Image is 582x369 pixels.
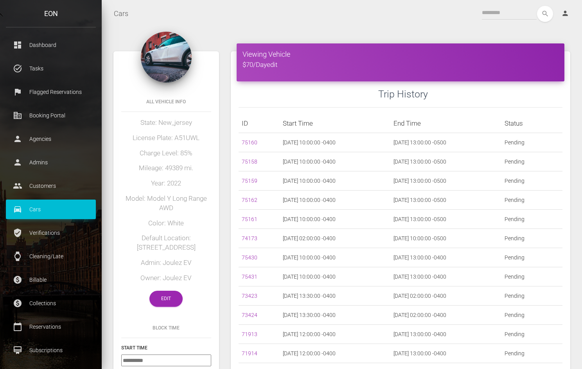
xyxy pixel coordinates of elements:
[12,157,90,168] p: Admins
[280,248,391,267] td: [DATE] 10:00:00 -0400
[6,247,96,266] a: watch Cleaning/Late
[6,35,96,55] a: dashboard Dashboard
[390,248,501,267] td: [DATE] 13:00:00 -0400
[12,227,90,239] p: Verifications
[390,171,501,191] td: [DATE] 13:00:00 -0500
[378,87,562,101] h3: Trip History
[121,219,211,228] h5: Color: White
[6,223,96,243] a: verified_user Verifications
[390,325,501,344] td: [DATE] 13:00:00 -0400
[121,98,211,105] h6: All Vehicle Info
[12,250,90,262] p: Cleaning/Late
[561,9,569,17] i: person
[501,114,562,133] th: Status
[242,158,257,165] a: 75158
[390,133,501,152] td: [DATE] 13:00:00 -0500
[242,350,257,356] a: 71914
[12,110,90,121] p: Booking Portal
[121,324,211,331] h6: Block Time
[390,152,501,171] td: [DATE] 13:00:00 -0500
[121,164,211,173] h5: Mileage: 49389 mi.
[280,191,391,210] td: [DATE] 10:00:00 -0400
[555,6,576,22] a: person
[501,248,562,267] td: Pending
[12,344,90,356] p: Subscriptions
[6,200,96,219] a: drive_eta Cars
[6,293,96,313] a: paid Collections
[390,191,501,210] td: [DATE] 13:00:00 -0500
[501,267,562,286] td: Pending
[121,344,211,351] h6: Start Time
[6,59,96,78] a: task_alt Tasks
[280,344,391,363] td: [DATE] 12:00:00 -0400
[242,254,257,261] a: 75430
[242,293,257,299] a: 73423
[121,234,211,252] h5: Default Location: [STREET_ADDRESS]
[501,286,562,306] td: Pending
[280,133,391,152] td: [DATE] 10:00:00 -0400
[267,61,277,68] a: edit
[390,114,501,133] th: End Time
[242,197,257,203] a: 75162
[6,129,96,149] a: person Agencies
[12,180,90,192] p: Customers
[242,331,257,337] a: 71913
[121,149,211,158] h5: Charge Level: 85%
[6,270,96,290] a: paid Billable
[121,118,211,128] h5: State: New_jersey
[501,325,562,344] td: Pending
[12,63,90,74] p: Tasks
[501,152,562,171] td: Pending
[114,4,128,23] a: Cars
[501,133,562,152] td: Pending
[239,114,280,133] th: ID
[6,153,96,172] a: person Admins
[390,286,501,306] td: [DATE] 02:00:00 -0400
[280,325,391,344] td: [DATE] 12:00:00 -0400
[149,291,183,307] a: Edit
[12,321,90,333] p: Reservations
[242,178,257,184] a: 75159
[121,274,211,283] h5: Owner: Joulez EV
[121,258,211,268] h5: Admin: Joulez EV
[12,39,90,51] p: Dashboard
[242,139,257,146] a: 75160
[12,133,90,145] p: Agencies
[242,312,257,318] a: 73424
[6,176,96,196] a: people Customers
[280,286,391,306] td: [DATE] 13:30:00 -0400
[12,274,90,286] p: Billable
[280,114,391,133] th: Start Time
[12,203,90,215] p: Cars
[280,210,391,229] td: [DATE] 10:00:00 -0400
[390,229,501,248] td: [DATE] 10:00:00 -0500
[242,49,559,59] h4: Viewing Vehicle
[280,171,391,191] td: [DATE] 10:00:00 -0400
[501,210,562,229] td: Pending
[280,267,391,286] td: [DATE] 10:00:00 -0400
[121,133,211,143] h5: License Plate: A51UWL
[280,229,391,248] td: [DATE] 02:00:00 -0400
[280,152,391,171] td: [DATE] 10:00:00 -0400
[242,274,257,280] a: 75431
[390,344,501,363] td: [DATE] 13:00:00 -0400
[6,106,96,125] a: corporate_fare Booking Portal
[6,340,96,360] a: card_membership Subscriptions
[141,32,192,83] img: 168.jpg
[501,191,562,210] td: Pending
[242,216,257,222] a: 75161
[12,297,90,309] p: Collections
[242,235,257,241] a: 74173
[501,306,562,325] td: Pending
[6,317,96,337] a: calendar_today Reservations
[280,306,391,325] td: [DATE] 13:30:00 -0400
[537,6,553,22] button: search
[121,194,211,213] h5: Model: Model Y Long Range AWD
[390,210,501,229] td: [DATE] 13:00:00 -0500
[501,171,562,191] td: Pending
[501,229,562,248] td: Pending
[121,179,211,188] h5: Year: 2022
[390,306,501,325] td: [DATE] 02:00:00 -0400
[390,267,501,286] td: [DATE] 13:00:00 -0400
